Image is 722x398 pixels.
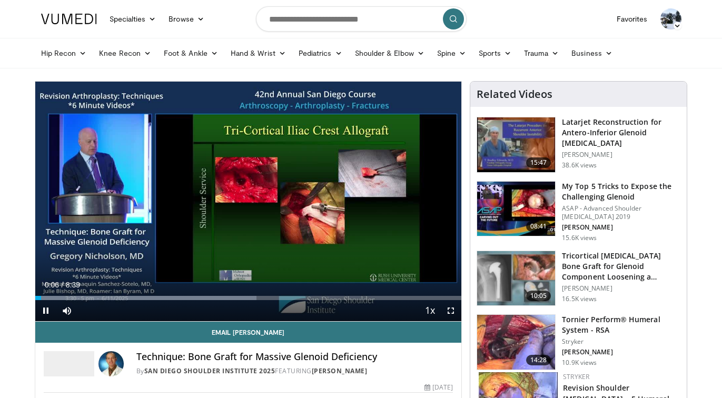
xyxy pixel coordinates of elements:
span: 0:06 [45,281,59,289]
a: Favorites [610,8,654,29]
a: Sports [472,43,518,64]
p: [PERSON_NAME] [562,223,680,232]
h4: Related Videos [477,88,552,101]
img: Avatar [98,351,124,376]
a: 15:47 Latarjet Reconstruction for Antero-Inferior Glenoid [MEDICAL_DATA] [PERSON_NAME] 38.6K views [477,117,680,173]
img: 38708_0000_3.png.150x105_q85_crop-smart_upscale.jpg [477,117,555,172]
h3: Tricortical [MEDICAL_DATA] Bone Graft for Glenoid Component Loosening a… [562,251,680,282]
p: 15.6K views [562,234,597,242]
a: 10:05 Tricortical [MEDICAL_DATA] Bone Graft for Glenoid Component Loosening a… [PERSON_NAME] 16.5... [477,251,680,306]
img: b61a968a-1fa8-450f-8774-24c9f99181bb.150x105_q85_crop-smart_upscale.jpg [477,182,555,236]
button: Mute [56,300,77,321]
a: San Diego Shoulder Institute 2025 [144,366,275,375]
a: Pediatrics [292,43,349,64]
a: Spine [431,43,472,64]
a: Specialties [103,8,163,29]
img: VuMedi Logo [41,14,97,24]
h4: Technique: Bone Graft for Massive Glenoid Deficiency [136,351,453,363]
img: Avatar [660,8,681,29]
video-js: Video Player [35,82,462,322]
div: Progress Bar [35,296,462,300]
a: Business [565,43,619,64]
button: Fullscreen [440,300,461,321]
p: [PERSON_NAME] [562,284,680,293]
a: Browse [162,8,211,29]
img: c16ff475-65df-4a30-84a2-4b6c3a19e2c7.150x105_q85_crop-smart_upscale.jpg [477,315,555,370]
img: San Diego Shoulder Institute 2025 [44,351,94,376]
button: Playback Rate [419,300,440,321]
a: Trauma [518,43,566,64]
a: 08:41 My Top 5 Tricks to Expose the Challenging Glenoid ASAP - Advanced Shoulder [MEDICAL_DATA] 2... [477,181,680,242]
span: / [62,281,64,289]
a: Email [PERSON_NAME] [35,322,462,343]
a: Foot & Ankle [157,43,224,64]
h3: Tornier Perform® Humeral System - RSA [562,314,680,335]
a: Stryker [563,372,589,381]
a: Hip Recon [35,43,93,64]
button: Pause [35,300,56,321]
p: [PERSON_NAME] [562,151,680,159]
p: ASAP - Advanced Shoulder [MEDICAL_DATA] 2019 [562,204,680,221]
img: 54195_0000_3.png.150x105_q85_crop-smart_upscale.jpg [477,251,555,306]
a: Knee Recon [93,43,157,64]
p: 38.6K views [562,161,597,170]
p: [PERSON_NAME] [562,348,680,356]
a: Hand & Wrist [224,43,292,64]
span: 14:28 [526,355,551,365]
span: 8:39 [66,281,80,289]
input: Search topics, interventions [256,6,467,32]
span: 08:41 [526,221,551,232]
span: 10:05 [526,291,551,301]
h3: My Top 5 Tricks to Expose the Challenging Glenoid [562,181,680,202]
h3: Latarjet Reconstruction for Antero-Inferior Glenoid [MEDICAL_DATA] [562,117,680,148]
p: 10.9K views [562,359,597,367]
a: 14:28 Tornier Perform® Humeral System - RSA Stryker [PERSON_NAME] 10.9K views [477,314,680,370]
div: [DATE] [424,383,453,392]
p: 16.5K views [562,295,597,303]
span: 15:47 [526,157,551,168]
div: By FEATURING [136,366,453,376]
p: Stryker [562,337,680,346]
a: Shoulder & Elbow [349,43,431,64]
a: [PERSON_NAME] [312,366,368,375]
